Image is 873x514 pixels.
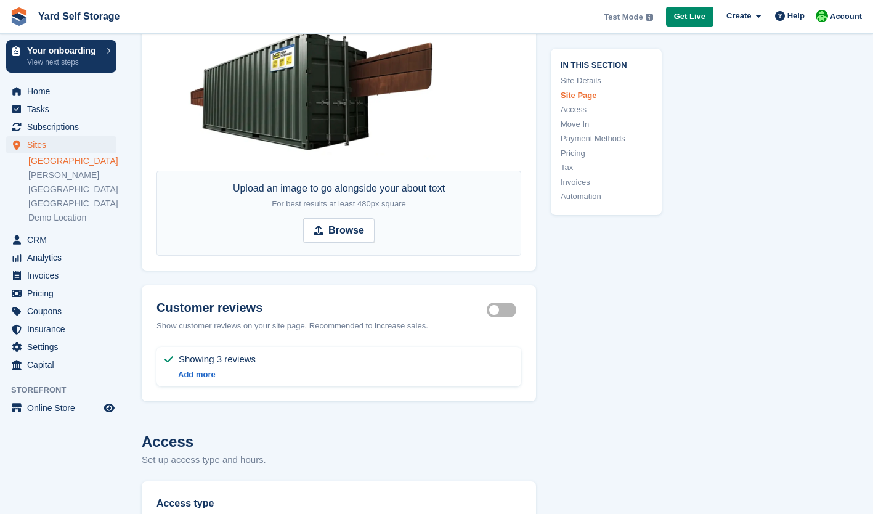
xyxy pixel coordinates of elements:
span: Insurance [27,320,101,338]
strong: Browse [328,223,364,238]
a: [GEOGRAPHIC_DATA] [28,184,116,195]
a: Site Page [561,89,652,101]
a: menu [6,399,116,417]
a: Get Live [666,7,713,27]
span: Invoices [27,267,101,284]
span: Showing 3 reviews [179,352,256,367]
input: Browse [303,218,375,243]
a: Site Details [561,75,652,87]
img: Nicholas Bellwood [816,10,828,22]
h2: Customer reviews [156,300,487,315]
a: [GEOGRAPHIC_DATA] [28,155,116,167]
a: Yard Self Storage [33,6,125,27]
span: Account [830,10,862,23]
a: menu [6,320,116,338]
div: Show customer reviews on your site page. Recommended to increase sales. [156,320,521,332]
p: Your onboarding [27,46,100,55]
a: menu [6,100,116,118]
a: Pricing [561,147,652,159]
span: In this section [561,58,652,70]
label: Storefront show reviews [487,309,521,311]
a: [PERSON_NAME] [28,169,116,181]
span: For best results at least 480px square [272,199,406,208]
span: Subscriptions [27,118,101,136]
a: menu [6,118,116,136]
a: menu [6,303,116,320]
span: Tasks [27,100,101,118]
a: Invoices [561,176,652,188]
p: Set up access type and hours. [142,453,536,467]
span: Coupons [27,303,101,320]
div: Upload an image to go alongside your about text [233,181,445,211]
span: Settings [27,338,101,356]
a: menu [6,83,116,100]
span: Home [27,83,101,100]
span: Sites [27,136,101,153]
label: Access type [156,496,521,511]
a: Your onboarding View next steps [6,40,116,73]
a: menu [6,231,116,248]
a: [GEOGRAPHIC_DATA] [28,198,116,210]
p: View next steps [27,57,100,68]
span: Capital [27,356,101,373]
span: CRM [27,231,101,248]
a: menu [6,356,116,373]
a: menu [6,267,116,284]
a: Move In [561,118,652,130]
a: menu [6,338,116,356]
a: Tax [561,161,652,174]
span: Pricing [27,285,101,302]
a: menu [6,136,116,153]
span: Create [726,10,751,22]
a: menu [6,285,116,302]
span: Analytics [27,249,101,266]
a: Preview store [102,401,116,415]
a: Add more [178,370,216,379]
a: Access [561,104,652,116]
img: icon-info-grey-7440780725fd019a000dd9b08b2336e03edf1995a4989e88bcd33f0948082b44.svg [646,14,653,21]
a: Demo Location [28,212,116,224]
span: Test Mode [604,11,643,23]
span: Get Live [674,10,705,23]
span: Storefront [11,384,123,396]
span: Help [787,10,805,22]
h2: Access [142,431,536,453]
a: menu [6,249,116,266]
a: Payment Methods [561,133,652,145]
span: Online Store [27,399,101,417]
a: Automation [561,190,652,203]
img: stora-icon-8386f47178a22dfd0bd8f6a31ec36ba5ce8667c1dd55bd0f319d3a0aa187defe.svg [10,7,28,26]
